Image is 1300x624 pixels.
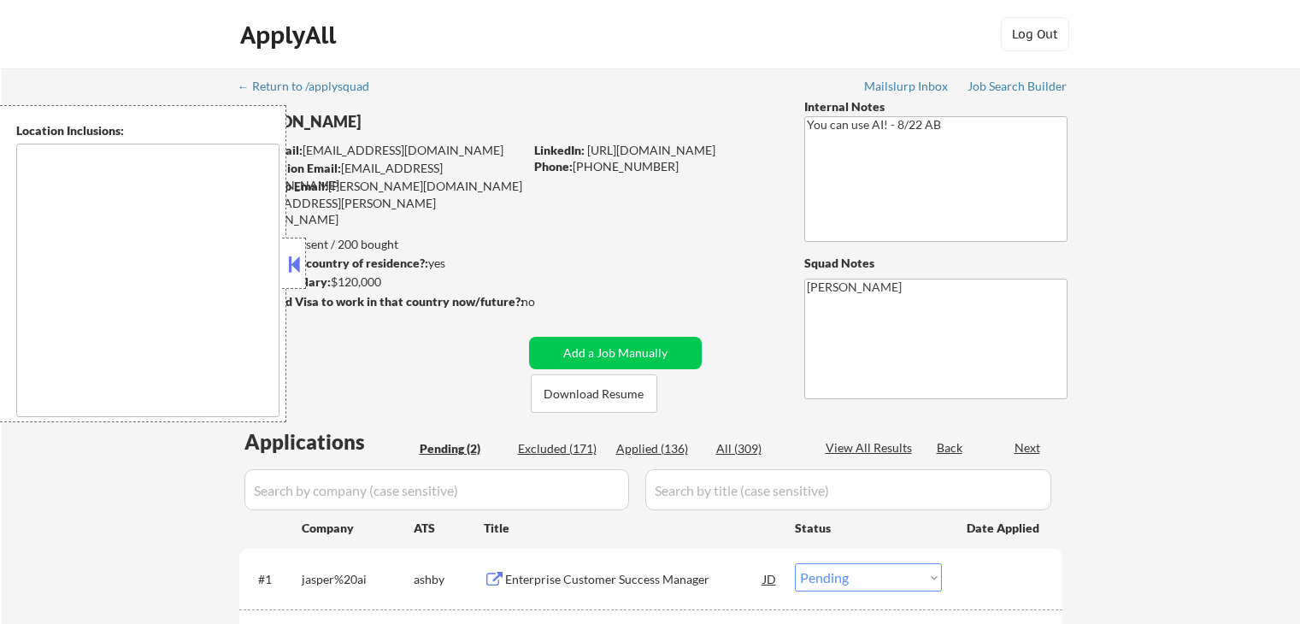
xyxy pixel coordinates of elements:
[238,274,523,291] div: $120,000
[864,80,950,92] div: Mailslurp Inbox
[302,520,414,537] div: Company
[534,143,585,157] strong: LinkedIn:
[804,255,1068,272] div: Squad Notes
[968,80,1068,92] div: Job Search Builder
[616,440,702,457] div: Applied (136)
[531,374,657,413] button: Download Resume
[244,432,414,452] div: Applications
[1015,439,1042,456] div: Next
[244,469,629,510] input: Search by company (case sensitive)
[587,143,715,157] a: [URL][DOMAIN_NAME]
[414,571,484,588] div: ashby
[240,21,341,50] div: ApplyAll
[518,440,603,457] div: Excluded (171)
[238,80,385,92] div: ← Return to /applysquad
[239,178,523,228] div: [PERSON_NAME][DOMAIN_NAME][EMAIL_ADDRESS][PERSON_NAME][DOMAIN_NAME]
[16,122,279,139] div: Location Inclusions:
[240,160,523,193] div: [EMAIL_ADDRESS][DOMAIN_NAME]
[716,440,802,457] div: All (309)
[484,520,779,537] div: Title
[238,256,428,270] strong: Can work in country of residence?:
[302,571,414,588] div: jasper%20ai
[529,337,702,369] button: Add a Job Manually
[521,293,570,310] div: no
[967,520,1042,537] div: Date Applied
[826,439,917,456] div: View All Results
[762,563,779,594] div: JD
[238,236,523,253] div: 136 sent / 200 bought
[505,571,763,588] div: Enterprise Customer Success Manager
[238,255,518,272] div: yes
[1001,17,1069,51] button: Log Out
[795,512,942,543] div: Status
[534,159,573,174] strong: Phone:
[804,98,1068,115] div: Internal Notes
[240,142,523,159] div: [EMAIL_ADDRESS][DOMAIN_NAME]
[864,79,950,97] a: Mailslurp Inbox
[258,571,288,588] div: #1
[414,520,484,537] div: ATS
[238,79,385,97] a: ← Return to /applysquad
[420,440,505,457] div: Pending (2)
[937,439,964,456] div: Back
[645,469,1051,510] input: Search by title (case sensitive)
[534,158,776,175] div: [PHONE_NUMBER]
[239,294,524,309] strong: Will need Visa to work in that country now/future?:
[239,111,591,132] div: [PERSON_NAME]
